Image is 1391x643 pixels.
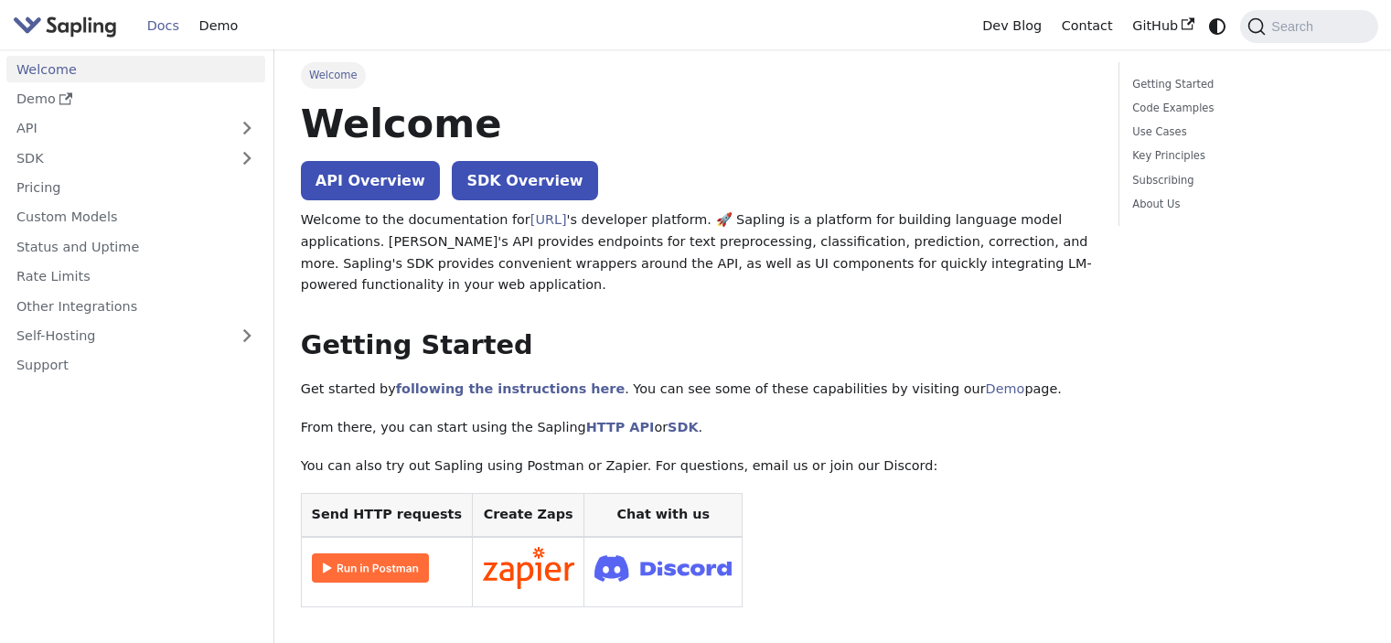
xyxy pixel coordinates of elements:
[301,62,366,88] span: Welcome
[1122,12,1204,40] a: GitHub
[6,145,229,171] a: SDK
[396,381,625,396] a: following the instructions here
[483,547,574,589] img: Connect in Zapier
[594,550,732,587] img: Join Discord
[6,56,265,82] a: Welcome
[301,161,440,200] a: API Overview
[301,99,1092,148] h1: Welcome
[6,86,265,113] a: Demo
[229,145,265,171] button: Expand sidebar category 'SDK'
[137,12,189,40] a: Docs
[6,293,265,319] a: Other Integrations
[6,263,265,290] a: Rate Limits
[986,381,1025,396] a: Demo
[189,12,248,40] a: Demo
[1266,19,1324,34] span: Search
[6,204,265,230] a: Custom Models
[6,175,265,201] a: Pricing
[452,161,597,200] a: SDK Overview
[668,420,698,434] a: SDK
[6,233,265,260] a: Status and Uptime
[301,329,1092,362] h2: Getting Started
[1132,196,1358,213] a: About Us
[6,115,229,142] a: API
[586,420,655,434] a: HTTP API
[1132,172,1358,189] a: Subscribing
[301,62,1092,88] nav: Breadcrumbs
[301,494,472,537] th: Send HTTP requests
[312,553,429,583] img: Run in Postman
[1132,123,1358,141] a: Use Cases
[1132,76,1358,93] a: Getting Started
[301,209,1092,296] p: Welcome to the documentation for 's developer platform. 🚀 Sapling is a platform for building lang...
[301,417,1092,439] p: From there, you can start using the Sapling or .
[972,12,1051,40] a: Dev Blog
[6,323,265,349] a: Self-Hosting
[1204,13,1231,39] button: Switch between dark and light mode (currently system mode)
[6,352,265,379] a: Support
[13,13,117,39] img: Sapling.ai
[1240,10,1377,43] button: Search (Command+K)
[1132,100,1358,117] a: Code Examples
[1132,147,1358,165] a: Key Principles
[301,455,1092,477] p: You can also try out Sapling using Postman or Zapier. For questions, email us or join our Discord:
[229,115,265,142] button: Expand sidebar category 'API'
[472,494,584,537] th: Create Zaps
[1052,12,1123,40] a: Contact
[584,494,743,537] th: Chat with us
[13,13,123,39] a: Sapling.aiSapling.ai
[530,212,567,227] a: [URL]
[301,379,1092,401] p: Get started by . You can see some of these capabilities by visiting our page.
